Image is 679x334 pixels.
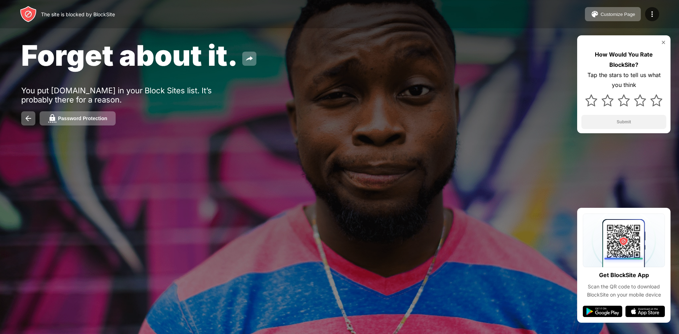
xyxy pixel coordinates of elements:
[625,306,665,317] img: app-store.svg
[21,38,238,72] span: Forget about it.
[602,94,614,106] img: star.svg
[661,40,666,45] img: rate-us-close.svg
[581,70,666,90] div: Tap the stars to tell us what you think
[41,11,115,17] div: The site is blocked by BlockSite
[591,10,599,18] img: pallet.svg
[21,245,188,326] iframe: Banner
[648,10,656,18] img: menu-icon.svg
[24,114,33,123] img: back.svg
[245,54,254,63] img: share.svg
[40,111,116,125] button: Password Protection
[583,283,665,299] div: Scan the QR code to download BlockSite on your mobile device
[21,86,240,104] div: You put [DOMAIN_NAME] in your Block Sites list. It’s probably there for a reason.
[48,114,57,123] img: password.svg
[585,94,597,106] img: star.svg
[583,213,665,267] img: qrcode.svg
[583,306,622,317] img: google-play.svg
[599,270,649,280] div: Get BlockSite App
[58,116,107,121] div: Password Protection
[600,12,635,17] div: Customize Page
[585,7,641,21] button: Customize Page
[20,6,37,23] img: header-logo.svg
[634,94,646,106] img: star.svg
[650,94,662,106] img: star.svg
[618,94,630,106] img: star.svg
[581,115,666,129] button: Submit
[581,49,666,70] div: How Would You Rate BlockSite?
